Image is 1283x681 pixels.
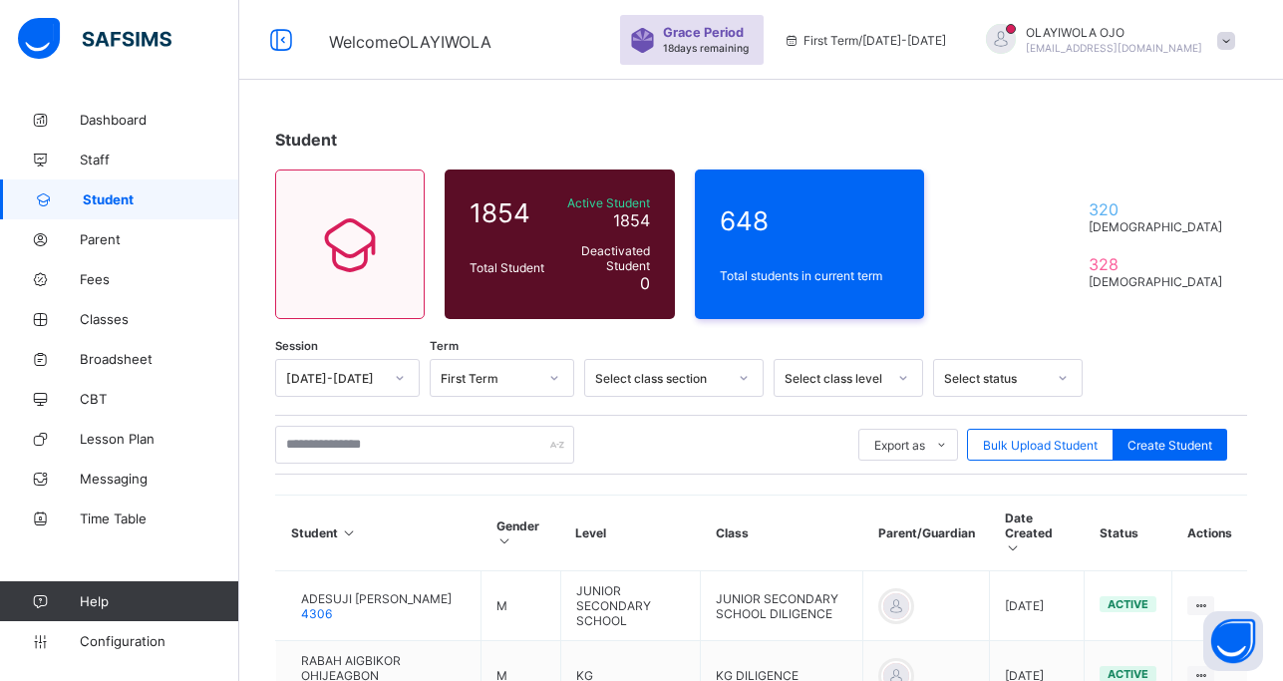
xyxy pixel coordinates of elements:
td: JUNIOR SECONDARY SCHOOL DILIGENCE [701,571,863,641]
div: Select class level [785,371,886,386]
div: Select status [944,371,1046,386]
th: Gender [481,496,561,571]
i: Sort in Ascending Order [1005,540,1022,555]
div: [DATE]-[DATE] [286,371,383,386]
i: Sort in Ascending Order [496,533,513,548]
span: 18 days remaining [663,42,749,54]
th: Date Created [990,496,1085,571]
span: Help [80,593,238,609]
span: Fees [80,271,239,287]
span: Staff [80,152,239,168]
td: JUNIOR SECONDARY SCHOOL [560,571,700,641]
td: M [481,571,561,641]
th: Class [701,496,863,571]
span: 648 [720,205,900,236]
span: Classes [80,311,239,327]
span: active [1108,667,1148,681]
span: Term [430,339,459,353]
img: safsims [18,18,171,60]
span: Session [275,339,318,353]
span: 1854 [613,210,650,230]
span: Deactivated Student [554,243,650,273]
div: Select class section [595,371,727,386]
span: [DEMOGRAPHIC_DATA] [1089,219,1222,234]
span: Parent [80,231,239,247]
span: 1854 [470,197,544,228]
span: 4306 [301,606,332,621]
th: Actions [1172,496,1247,571]
span: active [1108,597,1148,611]
div: Total Student [465,255,549,280]
i: Sort in Ascending Order [341,525,358,540]
span: Welcome OLAYIWOLA [329,32,491,52]
span: 320 [1089,199,1222,219]
span: Export as [874,438,925,453]
span: Dashboard [80,112,239,128]
span: Broadsheet [80,351,239,367]
th: Parent/Guardian [863,496,990,571]
td: [DATE] [990,571,1085,641]
th: Status [1085,496,1172,571]
span: Grace Period [663,25,744,40]
span: Total students in current term [720,268,900,283]
span: CBT [80,391,239,407]
span: Messaging [80,471,239,487]
th: Level [560,496,700,571]
span: Configuration [80,633,238,649]
span: session/term information [784,33,946,48]
span: Create Student [1127,438,1212,453]
span: 0 [640,273,650,293]
span: Bulk Upload Student [983,438,1098,453]
span: 328 [1089,254,1222,274]
span: Student [83,191,239,207]
span: OLAYIWOLA OJO [1026,25,1202,40]
span: [EMAIL_ADDRESS][DOMAIN_NAME] [1026,42,1202,54]
th: Student [276,496,481,571]
div: OLAYIWOLAOJO [966,24,1245,57]
span: Time Table [80,511,239,526]
button: Open asap [1203,611,1263,671]
span: ADESUJI [PERSON_NAME] [301,591,452,606]
img: sticker-purple.71386a28dfed39d6af7621340158ba97.svg [630,28,655,53]
span: [DEMOGRAPHIC_DATA] [1089,274,1222,289]
span: Lesson Plan [80,431,239,447]
div: First Term [441,371,537,386]
span: Student [275,130,337,150]
span: Active Student [554,195,650,210]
